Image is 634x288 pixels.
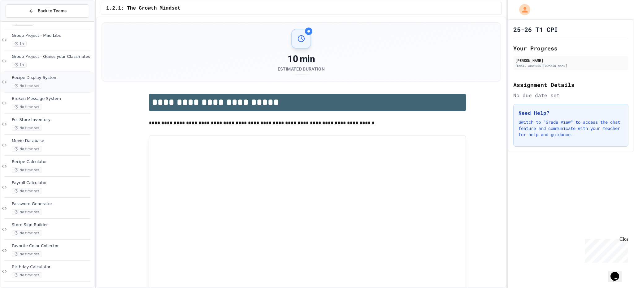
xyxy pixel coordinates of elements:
span: Payroll Calculator [12,180,93,186]
span: No time set [12,83,42,89]
div: [PERSON_NAME] [515,58,627,63]
span: No time set [12,167,42,173]
span: No time set [12,230,42,236]
span: Pet Store Inventory [12,117,93,123]
span: Group Project - Guess your Classmates! [12,54,93,59]
button: Back to Teams [6,4,89,18]
span: Password Generator [12,201,93,207]
span: 1h [12,41,27,47]
h2: Assignment Details [513,80,628,89]
span: Birthday Calculator [12,264,93,270]
h3: Need Help? [519,109,623,117]
iframe: chat widget [583,236,628,263]
span: No time set [12,272,42,278]
span: No time set [12,209,42,215]
h2: Your Progress [513,44,628,53]
h1: 25-26 T1 CPI [513,25,558,34]
div: Estimated Duration [278,66,325,72]
span: Group Project - Mad Libs [12,33,93,38]
span: No time set [12,146,42,152]
p: Switch to "Grade View" to access the chat feature and communicate with your teacher for help and ... [519,119,623,138]
span: Favorite Color Collector [12,243,93,249]
iframe: chat widget [608,263,628,282]
span: Movie Database [12,138,93,144]
span: No time set [12,125,42,131]
span: 1h [12,62,27,68]
span: Recipe Display System [12,75,93,80]
div: Chat with us now!Close [2,2,43,39]
span: Store Sign Builder [12,222,93,228]
div: My Account [513,2,532,17]
div: [EMAIL_ADDRESS][DOMAIN_NAME] [515,63,627,68]
span: Broken Message System [12,96,93,101]
span: 1.2.1: The Growth Mindset [106,5,180,12]
span: No time set [12,188,42,194]
div: No due date set [513,92,628,99]
span: No time set [12,104,42,110]
span: Back to Teams [38,8,67,14]
span: No time set [12,251,42,257]
span: Recipe Calculator [12,159,93,165]
div: 10 min [278,54,325,65]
